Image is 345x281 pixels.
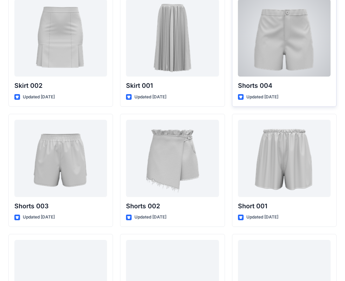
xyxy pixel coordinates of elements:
p: Updated [DATE] [23,93,55,101]
p: Shorts 003 [14,201,107,211]
p: Skirt 001 [126,81,219,91]
a: Shorts 002 [126,120,219,197]
p: Short 001 [238,201,331,211]
a: Short 001 [238,120,331,197]
p: Shorts 004 [238,81,331,91]
p: Skirt 002 [14,81,107,91]
a: Shorts 003 [14,120,107,197]
p: Updated [DATE] [246,93,278,101]
p: Shorts 002 [126,201,219,211]
p: Updated [DATE] [246,214,278,221]
p: Updated [DATE] [134,93,166,101]
p: Updated [DATE] [134,214,166,221]
p: Updated [DATE] [23,214,55,221]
